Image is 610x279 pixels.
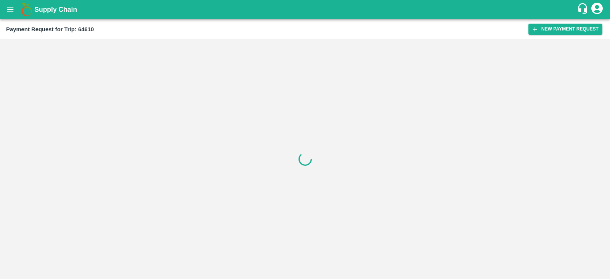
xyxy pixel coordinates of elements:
b: Payment Request for Trip: 64610 [6,26,94,32]
a: Supply Chain [34,4,577,15]
button: New Payment Request [528,24,602,35]
img: logo [19,2,34,17]
div: account of current user [590,2,604,18]
div: customer-support [577,3,590,16]
button: open drawer [2,1,19,18]
b: Supply Chain [34,6,77,13]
